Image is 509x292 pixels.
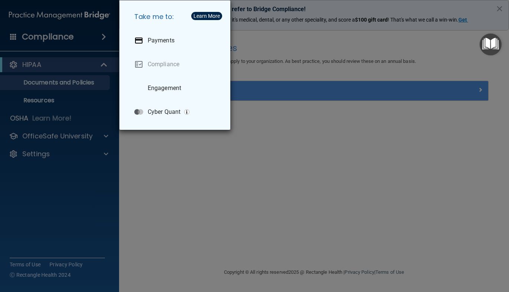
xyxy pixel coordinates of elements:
[191,12,222,20] button: Learn More
[193,13,220,19] div: Learn More
[128,30,224,51] a: Payments
[128,54,224,75] a: Compliance
[148,108,180,116] p: Cyber Quant
[480,33,502,55] button: Open Resource Center
[128,6,224,27] h5: Take me to:
[128,102,224,122] a: Cyber Quant
[128,78,224,99] a: Engagement
[148,84,181,92] p: Engagement
[148,37,175,44] p: Payments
